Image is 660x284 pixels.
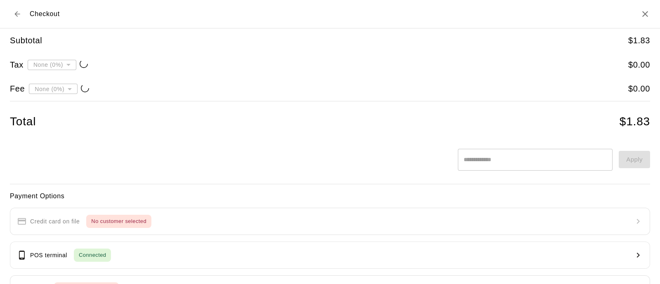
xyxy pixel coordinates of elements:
button: Close [640,9,650,19]
p: POS terminal [30,251,67,260]
h5: $ 1.83 [628,35,650,46]
h5: Subtotal [10,35,42,46]
div: None (0%) [28,57,76,72]
div: Checkout [10,7,60,21]
div: None (0%) [29,81,78,96]
button: Back to cart [10,7,25,21]
h5: Fee [10,83,25,94]
h4: $ 1.83 [620,115,650,129]
h5: $ 0.00 [628,59,650,70]
button: POS terminalConnected [10,242,650,269]
h5: $ 0.00 [628,83,650,94]
h6: Payment Options [10,191,650,202]
span: Connected [74,251,111,260]
h4: Total [10,115,36,129]
h5: Tax [10,59,24,70]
